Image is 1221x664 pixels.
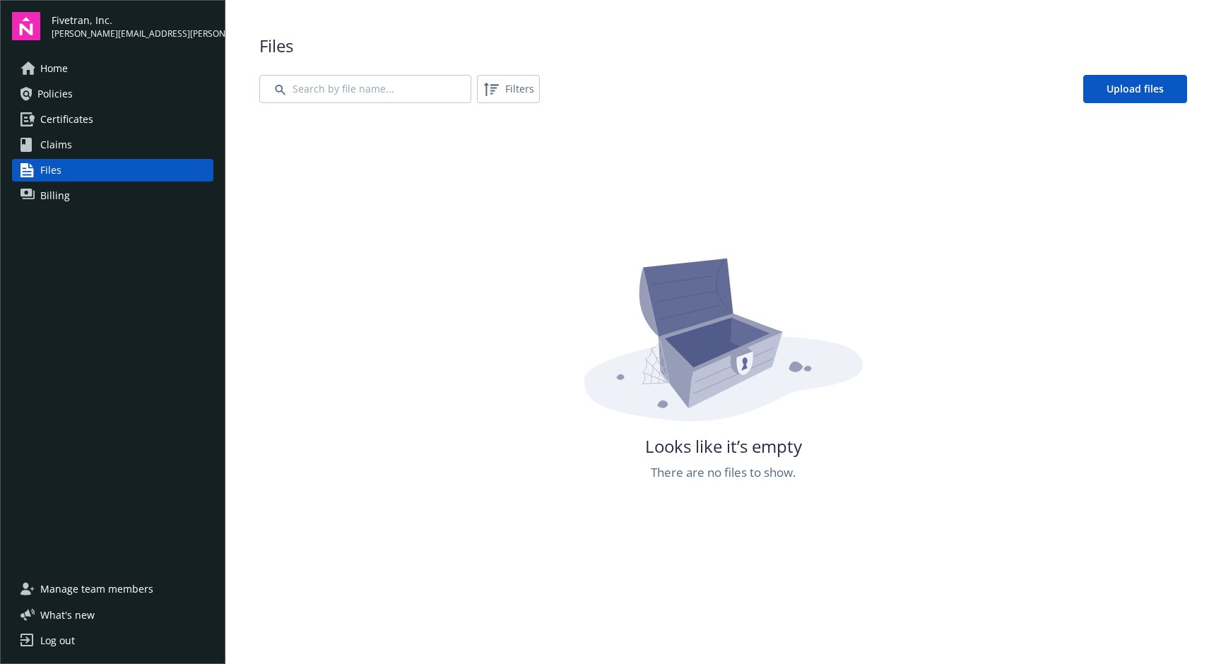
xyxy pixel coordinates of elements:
[40,108,93,131] span: Certificates
[12,12,40,40] img: navigator-logo.svg
[40,159,61,182] span: Files
[12,578,213,600] a: Manage team members
[52,12,213,40] button: Fivetran, Inc.[PERSON_NAME][EMAIL_ADDRESS][PERSON_NAME][DOMAIN_NAME]
[651,463,796,482] span: There are no files to show.
[12,108,213,131] a: Certificates
[40,607,95,622] span: What ' s new
[12,134,213,156] a: Claims
[480,78,537,100] span: Filters
[12,184,213,207] a: Billing
[37,83,73,105] span: Policies
[40,184,70,207] span: Billing
[12,57,213,80] a: Home
[1083,75,1187,103] a: Upload files
[505,81,534,96] span: Filters
[645,434,802,458] span: Looks like it’s empty
[52,13,213,28] span: Fivetran, Inc.
[259,75,471,103] input: Search by file name...
[52,28,213,40] span: [PERSON_NAME][EMAIL_ADDRESS][PERSON_NAME][DOMAIN_NAME]
[12,607,117,622] button: What's new
[12,159,213,182] a: Files
[259,34,1187,58] span: Files
[40,134,72,156] span: Claims
[40,578,153,600] span: Manage team members
[1107,82,1164,95] span: Upload files
[40,57,68,80] span: Home
[12,83,213,105] a: Policies
[40,629,75,652] div: Log out
[477,75,540,103] button: Filters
